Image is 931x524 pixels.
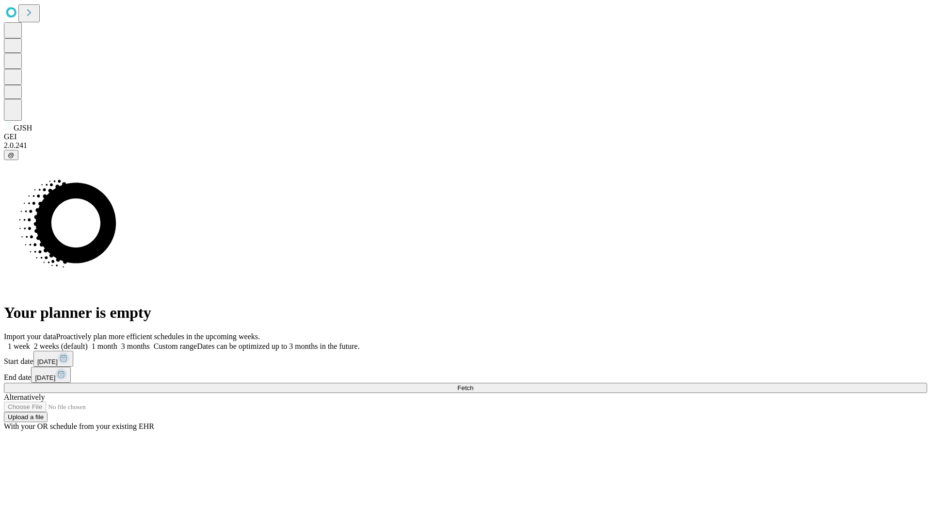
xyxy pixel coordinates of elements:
span: Alternatively [4,393,45,401]
button: @ [4,150,18,160]
button: [DATE] [33,351,73,367]
span: Proactively plan more efficient schedules in the upcoming weeks. [56,332,260,341]
span: 3 months [121,342,150,350]
button: [DATE] [31,367,71,383]
span: Fetch [457,384,473,392]
span: Custom range [154,342,197,350]
span: 2 weeks (default) [34,342,88,350]
span: 1 week [8,342,30,350]
button: Fetch [4,383,927,393]
div: Start date [4,351,927,367]
h1: Your planner is empty [4,304,927,322]
span: GJSH [14,124,32,132]
span: [DATE] [37,358,58,365]
span: Dates can be optimized up to 3 months in the future. [197,342,359,350]
div: 2.0.241 [4,141,927,150]
div: GEI [4,132,927,141]
span: 1 month [92,342,117,350]
span: [DATE] [35,374,55,381]
span: @ [8,151,15,159]
span: Import your data [4,332,56,341]
div: End date [4,367,927,383]
button: Upload a file [4,412,48,422]
span: With your OR schedule from your existing EHR [4,422,154,430]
